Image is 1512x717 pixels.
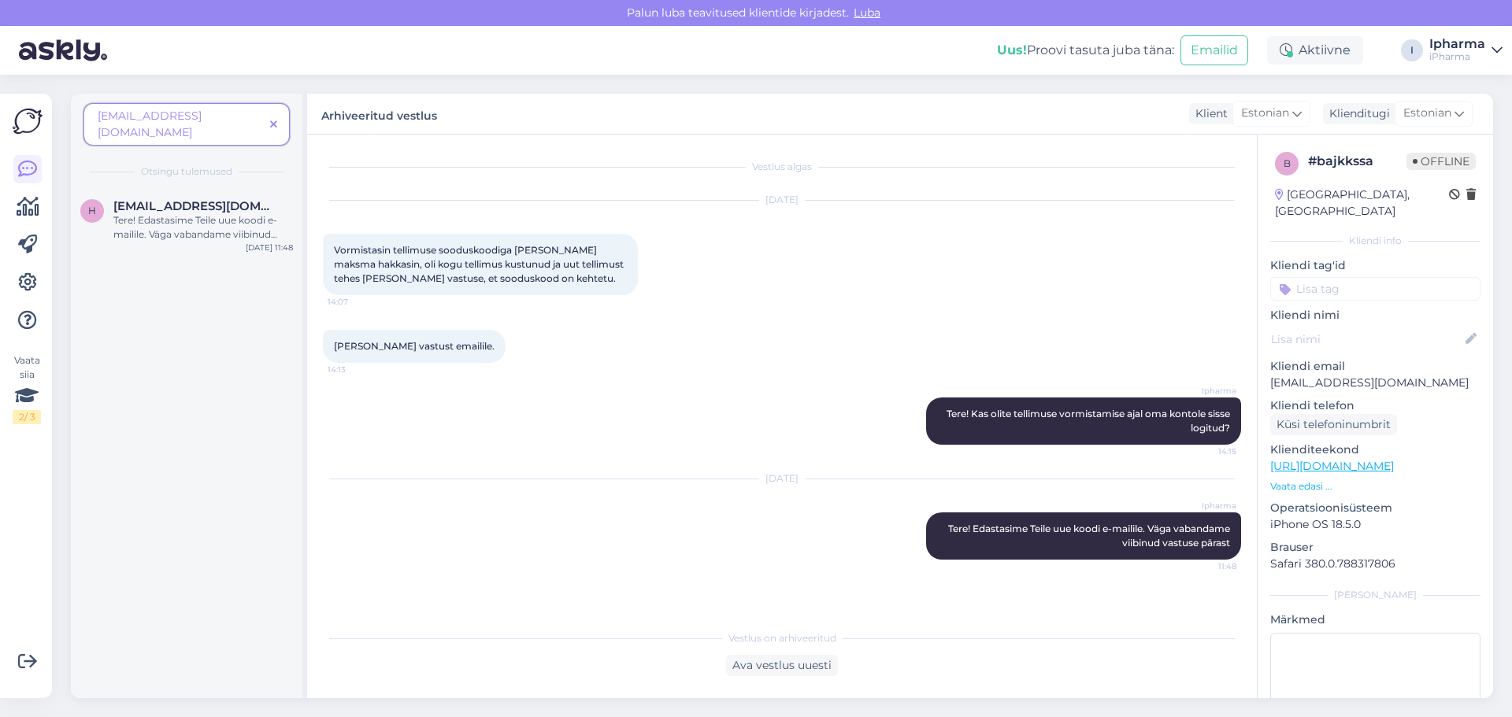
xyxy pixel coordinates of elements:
a: [URL][DOMAIN_NAME] [1270,459,1394,473]
span: Tere! Kas olite tellimuse vormistamise ajal oma kontole sisse logitud? [947,408,1232,434]
img: Askly Logo [13,106,43,136]
p: Kliendi tag'id [1270,257,1480,274]
input: Lisa nimi [1271,331,1462,348]
input: Lisa tag [1270,277,1480,301]
div: Tere! Edastasime Teile uue koodi e-mailile. Väga vabandame viibinud vastuse pärast [113,213,293,242]
div: Proovi tasuta juba täna: [997,41,1174,60]
b: Uus! [997,43,1027,57]
div: Klienditugi [1323,105,1390,122]
label: Arhiveeritud vestlus [321,103,437,124]
span: 14:13 [328,364,387,375]
span: 14:15 [1177,445,1236,457]
div: I [1401,39,1423,61]
span: b [1284,157,1291,169]
span: Estonian [1403,105,1451,122]
span: 11:48 [1177,560,1236,572]
div: [DATE] 11:48 [246,242,293,253]
p: Vaata edasi ... [1270,479,1480,493]
span: [PERSON_NAME] vastust emailile. [334,340,495,352]
span: Vormistasin tellimuse sooduskoodiga [PERSON_NAME] maksma hakkasin, oli kogu tellimus kustunud ja ... [334,244,626,284]
div: # bajkkssa [1308,152,1406,171]
a: IpharmaiPharma [1429,38,1503,63]
span: [EMAIL_ADDRESS][DOMAIN_NAME] [98,109,202,139]
p: Brauser [1270,539,1480,556]
span: Vestlus on arhiveeritud [728,631,836,645]
div: Vaata siia [13,353,41,424]
div: Vestlus algas [323,160,1241,174]
span: 14:07 [328,296,387,308]
p: Kliendi email [1270,358,1480,375]
span: Offline [1406,153,1476,170]
div: Klient [1189,105,1228,122]
p: Kliendi telefon [1270,397,1480,414]
div: [DATE] [323,193,1241,207]
div: [PERSON_NAME] [1270,588,1480,602]
p: Märkmed [1270,612,1480,628]
div: Ipharma [1429,38,1485,50]
div: [GEOGRAPHIC_DATA], [GEOGRAPHIC_DATA] [1275,187,1449,220]
span: Tere! Edastasime Teile uue koodi e-mailile. Väga vabandame viibinud vastuse pärast [948,523,1232,549]
span: Ipharma [1177,500,1236,512]
div: Ava vestlus uuesti [726,655,838,676]
span: Ipharma [1177,385,1236,397]
div: iPharma [1429,50,1485,63]
p: Kliendi nimi [1270,307,1480,323]
div: [DATE] [323,471,1241,486]
p: Safari 380.0.788317806 [1270,556,1480,572]
button: Emailid [1180,35,1248,65]
p: Operatsioonisüsteem [1270,500,1480,516]
p: iPhone OS 18.5.0 [1270,516,1480,533]
span: Luba [849,6,885,20]
div: Aktiivne [1267,36,1363,65]
div: 2 / 3 [13,410,41,424]
p: Klienditeekond [1270,442,1480,458]
span: Otsingu tulemused [141,164,232,179]
div: Küsi telefoninumbrit [1270,414,1397,435]
div: Kliendi info [1270,234,1480,248]
span: hannolainen73@gmail.com [113,199,277,213]
span: h [88,205,96,216]
p: [EMAIL_ADDRESS][DOMAIN_NAME] [1270,375,1480,391]
span: Estonian [1241,105,1289,122]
